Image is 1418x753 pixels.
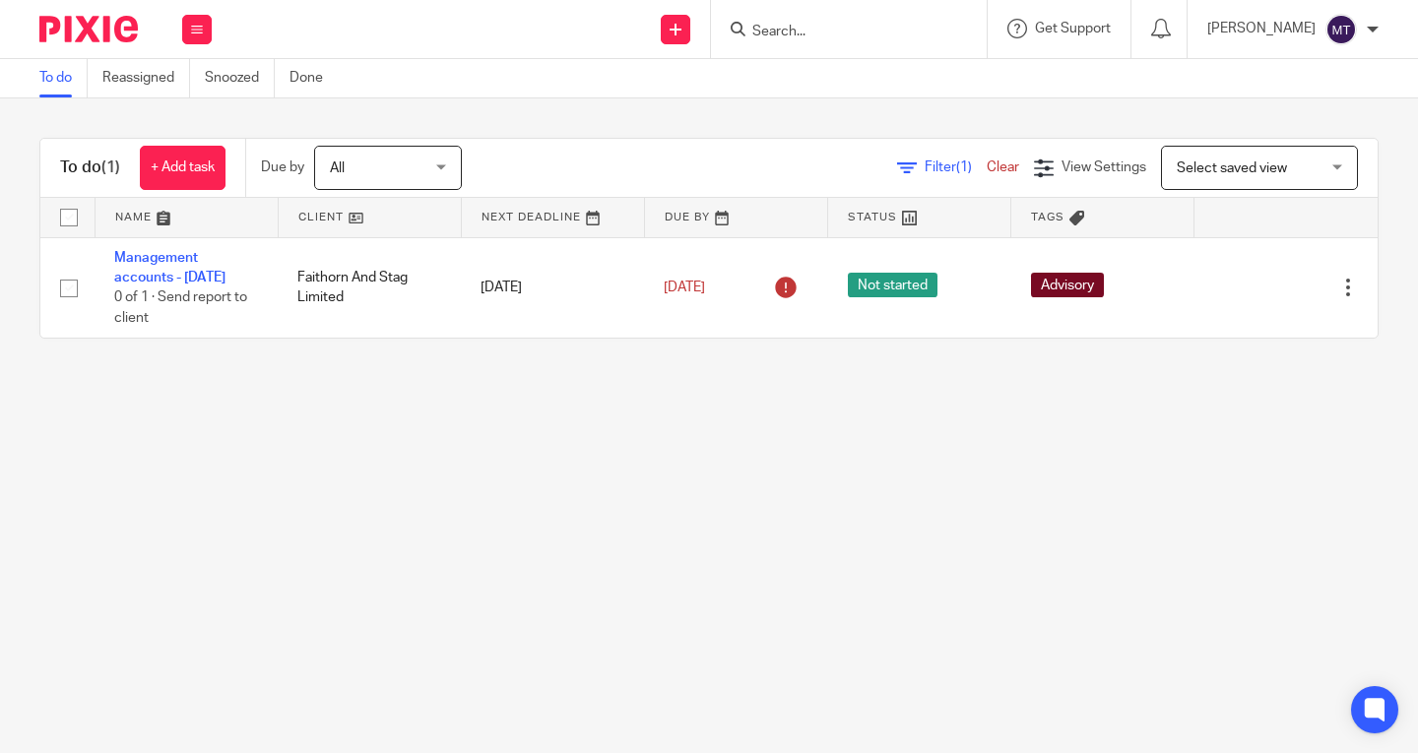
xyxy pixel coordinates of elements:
a: Reassigned [102,59,190,97]
h1: To do [60,157,120,178]
a: To do [39,59,88,97]
span: Not started [848,273,937,297]
td: [DATE] [461,237,644,338]
span: All [330,161,345,175]
span: View Settings [1062,160,1146,174]
span: Advisory [1031,273,1104,297]
span: Tags [1031,212,1064,222]
td: Faithorn And Stag Limited [278,237,461,338]
a: Done [290,59,338,97]
a: + Add task [140,146,226,190]
span: (1) [956,160,972,174]
p: Due by [261,157,304,177]
span: Get Support [1035,22,1111,35]
span: [DATE] [664,281,705,294]
span: (1) [101,159,120,175]
span: Filter [925,160,987,174]
span: Select saved view [1177,161,1287,175]
img: svg%3E [1325,14,1357,45]
img: Pixie [39,16,138,42]
p: [PERSON_NAME] [1207,19,1316,38]
input: Search [750,24,928,41]
a: Snoozed [205,59,275,97]
a: Clear [987,160,1019,174]
span: 0 of 1 · Send report to client [114,290,247,325]
a: Management accounts - [DATE] [114,251,226,284]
